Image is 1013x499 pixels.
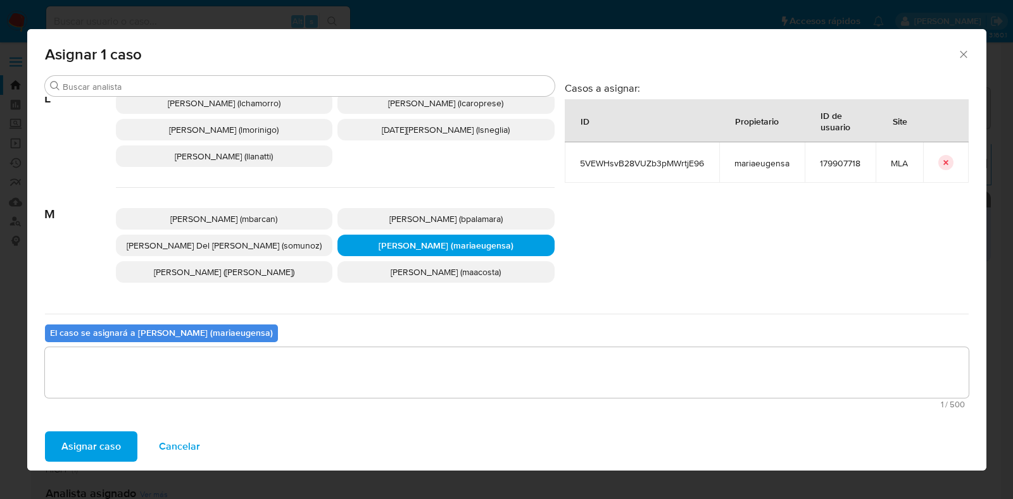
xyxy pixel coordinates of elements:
[388,97,503,109] span: [PERSON_NAME] (lcaroprese)
[45,431,137,462] button: Asignar caso
[391,266,501,278] span: [PERSON_NAME] (maacosta)
[720,106,794,136] div: Propietario
[382,123,510,136] span: [DATE][PERSON_NAME] (lsneglia)
[337,92,555,114] div: [PERSON_NAME] (lcaroprese)
[116,119,333,140] div: [PERSON_NAME] (lmorinigo)
[565,106,605,136] div: ID
[734,157,790,169] span: mariaeugensa
[116,92,333,114] div: [PERSON_NAME] (lchamorro)
[337,261,555,283] div: [PERSON_NAME] (maacosta)
[938,155,953,170] button: icon-button
[50,326,273,339] b: El caso se asignará a [PERSON_NAME] (mariaeugensa)
[159,433,200,460] span: Cancelar
[116,145,333,167] div: [PERSON_NAME] (llanatti)
[154,266,294,278] span: [PERSON_NAME] ([PERSON_NAME])
[170,213,277,225] span: [PERSON_NAME] (mbarcan)
[116,235,333,256] div: [PERSON_NAME] Del [PERSON_NAME] (somunoz)
[45,47,958,62] span: Asignar 1 caso
[175,150,273,163] span: [PERSON_NAME] (llanatti)
[379,239,513,252] span: [PERSON_NAME] (mariaeugensa)
[878,106,922,136] div: Site
[580,157,704,169] span: 5VEWHsvB28VUZb3pMWrtjE96
[116,208,333,230] div: [PERSON_NAME] (mbarcan)
[820,157,860,169] span: 179907718
[63,81,550,92] input: Buscar analista
[45,188,116,222] span: M
[49,400,965,409] span: Máximo 500 caracteres
[337,208,555,230] div: [PERSON_NAME] (bpalamara)
[168,97,280,109] span: [PERSON_NAME] (lchamorro)
[169,123,279,136] span: [PERSON_NAME] (lmorinigo)
[805,100,875,142] div: ID de usuario
[389,213,503,225] span: [PERSON_NAME] (bpalamara)
[27,29,986,471] div: assign-modal
[142,431,217,462] button: Cancelar
[891,157,908,169] span: MLA
[50,81,60,91] button: Buscar
[337,235,555,256] div: [PERSON_NAME] (mariaeugensa)
[61,433,121,460] span: Asignar caso
[337,119,555,140] div: [DATE][PERSON_NAME] (lsneglia)
[565,82,969,94] h3: Casos a asignar:
[116,261,333,283] div: [PERSON_NAME] ([PERSON_NAME])
[127,239,322,252] span: [PERSON_NAME] Del [PERSON_NAME] (somunoz)
[957,48,969,59] button: Cerrar ventana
